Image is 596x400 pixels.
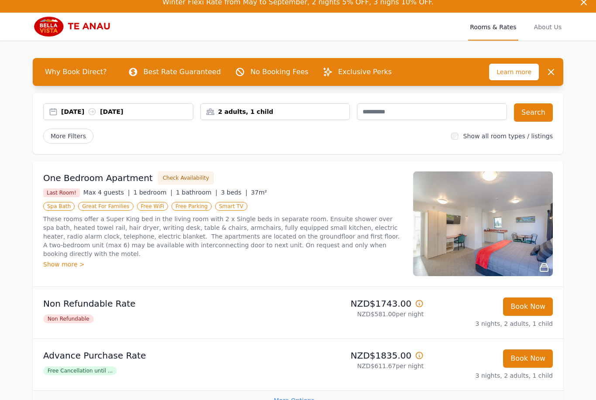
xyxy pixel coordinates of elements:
p: NZD$1743.00 [301,297,424,310]
div: Show more > [43,260,403,269]
p: 3 nights, 2 adults, 1 child [431,319,553,328]
span: Last Room! [43,188,80,197]
p: NZD$611.67 per night [301,362,424,370]
div: [DATE] [DATE] [61,107,193,116]
span: Max 4 guests | [83,189,130,196]
label: Show all room types / listings [463,133,553,140]
span: 1 bedroom | [134,189,173,196]
span: Spa Bath [43,202,75,211]
span: Non Refundable [43,315,94,323]
h3: One Bedroom Apartment [43,172,153,184]
span: Learn more [489,64,539,80]
p: NZD$1835.00 [301,349,424,362]
span: 1 bathroom | [176,189,217,196]
span: Free WiFi [137,202,168,211]
span: Free Cancellation until ... [43,366,117,375]
span: More Filters [43,129,93,144]
p: These rooms offer a Super King bed in the living room with 2 x Single beds in separate room. Ensu... [43,215,403,258]
a: About Us [532,13,563,41]
p: Exclusive Perks [338,67,392,77]
p: Non Refundable Rate [43,297,295,310]
button: Book Now [503,349,553,368]
span: 3 beds | [221,189,247,196]
a: Rooms & Rates [468,13,518,41]
p: Best Rate Guaranteed [144,67,221,77]
img: Bella Vista Te Anau [33,16,116,37]
button: Book Now [503,297,553,316]
span: Free Parking [171,202,212,211]
span: Smart TV [215,202,247,211]
p: Advance Purchase Rate [43,349,295,362]
button: Check Availability [158,171,214,185]
div: 2 adults, 1 child [201,107,350,116]
p: No Booking Fees [250,67,308,77]
button: Search [514,103,553,122]
span: Why Book Direct? [38,63,114,81]
span: 37m² [251,189,267,196]
p: 3 nights, 2 adults, 1 child [431,371,553,380]
span: Great For Families [78,202,133,211]
p: NZD$581.00 per night [301,310,424,318]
